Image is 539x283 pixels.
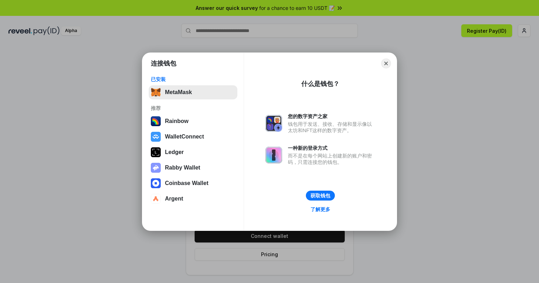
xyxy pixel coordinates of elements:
img: svg+xml,%3Csvg%20fill%3D%22none%22%20height%3D%2233%22%20viewBox%3D%220%200%2035%2033%22%20width%... [151,87,161,97]
h1: 连接钱包 [151,59,176,68]
div: 您的数字资产之家 [288,113,375,119]
button: Rainbow [149,114,237,128]
div: Rabby Wallet [165,165,200,171]
button: Coinbase Wallet [149,176,237,190]
div: 已安装 [151,76,235,82]
div: 获取钱包 [310,192,330,199]
img: svg+xml,%3Csvg%20width%3D%22120%22%20height%3D%22120%22%20viewBox%3D%220%200%20120%20120%22%20fil... [151,116,161,126]
div: MetaMask [165,89,192,96]
div: Argent [165,196,183,202]
div: 而不是在每个网站上创建新的账户和密码，只需连接您的钱包。 [288,153,375,165]
button: WalletConnect [149,130,237,144]
img: svg+xml,%3Csvg%20xmlns%3D%22http%3A%2F%2Fwww.w3.org%2F2000%2Fsvg%22%20width%3D%2228%22%20height%3... [151,147,161,157]
button: Argent [149,192,237,206]
button: Close [381,59,391,68]
div: 什么是钱包？ [301,80,339,88]
img: svg+xml,%3Csvg%20xmlns%3D%22http%3A%2F%2Fwww.w3.org%2F2000%2Fsvg%22%20fill%3D%22none%22%20viewBox... [151,163,161,173]
div: 了解更多 [310,206,330,213]
button: MetaMask [149,85,237,99]
img: svg+xml,%3Csvg%20xmlns%3D%22http%3A%2F%2Fwww.w3.org%2F2000%2Fsvg%22%20fill%3D%22none%22%20viewBox... [265,115,282,132]
button: 获取钱包 [306,191,335,201]
div: WalletConnect [165,134,204,140]
div: Coinbase Wallet [165,180,208,186]
img: svg+xml,%3Csvg%20width%3D%2228%22%20height%3D%2228%22%20viewBox%3D%220%200%2028%2028%22%20fill%3D... [151,178,161,188]
button: Ledger [149,145,237,159]
div: 钱包用于发送、接收、存储和显示像以太坊和NFT这样的数字资产。 [288,121,375,134]
div: Rainbow [165,118,189,124]
img: svg+xml,%3Csvg%20width%3D%2228%22%20height%3D%2228%22%20viewBox%3D%220%200%2028%2028%22%20fill%3D... [151,194,161,204]
div: Ledger [165,149,184,155]
button: Rabby Wallet [149,161,237,175]
div: 推荐 [151,105,235,111]
img: svg+xml,%3Csvg%20xmlns%3D%22http%3A%2F%2Fwww.w3.org%2F2000%2Fsvg%22%20fill%3D%22none%22%20viewBox... [265,147,282,164]
a: 了解更多 [306,205,334,214]
div: 一种新的登录方式 [288,145,375,151]
img: svg+xml,%3Csvg%20width%3D%2228%22%20height%3D%2228%22%20viewBox%3D%220%200%2028%2028%22%20fill%3D... [151,132,161,142]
